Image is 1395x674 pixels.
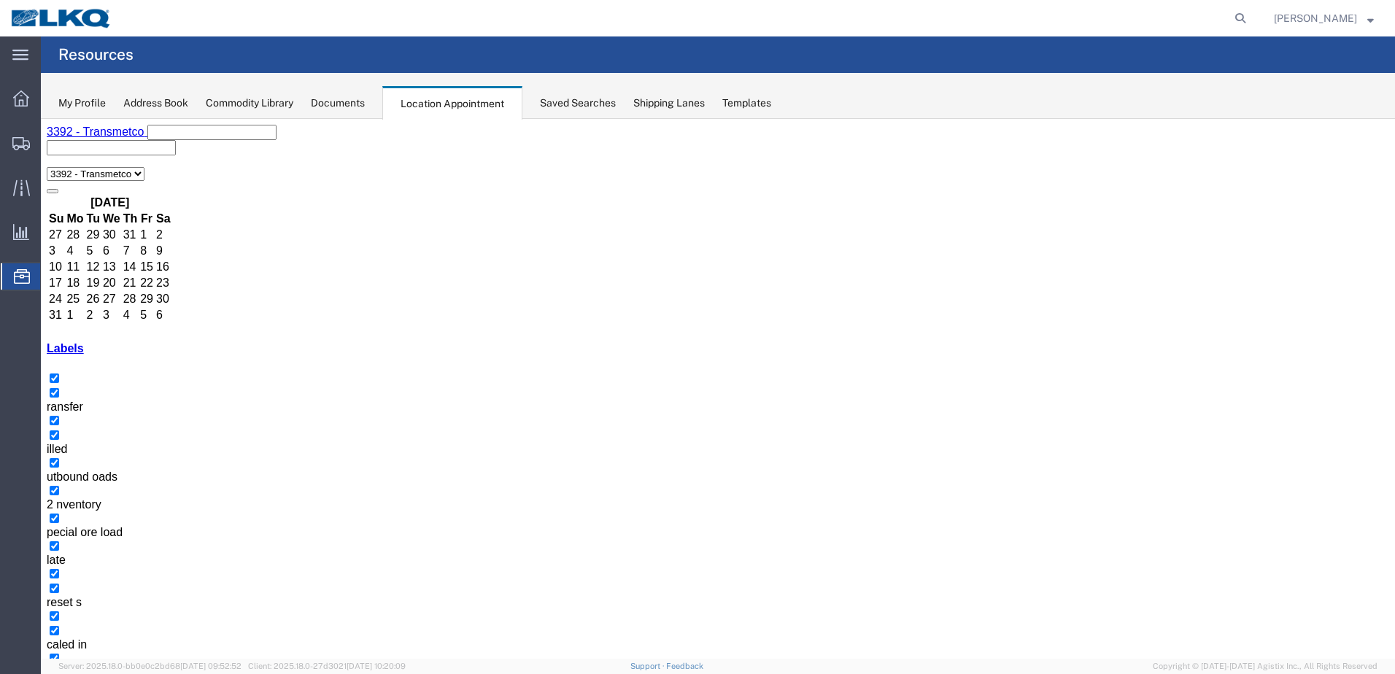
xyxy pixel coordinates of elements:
[115,189,131,204] td: 6
[41,119,1395,659] iframe: FS Legacy Container
[98,189,113,204] td: 5
[722,96,771,111] div: Templates
[45,173,60,187] td: 26
[25,157,43,171] td: 18
[45,157,60,171] td: 19
[61,157,80,171] td: 20
[82,157,98,171] td: 21
[98,157,113,171] td: 22
[61,189,80,204] td: 3
[1273,9,1375,27] button: [PERSON_NAME]
[6,223,43,236] a: Labels
[82,173,98,187] td: 28
[25,141,43,155] td: 11
[6,435,25,447] span: late
[9,465,18,474] input: reset s
[25,189,43,204] td: 1
[123,96,188,111] div: Address Book
[347,662,406,670] span: [DATE] 10:20:09
[61,125,80,139] td: 6
[206,96,293,111] div: Commodity Library
[98,125,113,139] td: 8
[45,125,60,139] td: 5
[115,141,131,155] td: 16
[180,662,241,670] span: [DATE] 09:52:52
[630,662,667,670] a: Support
[6,519,46,532] span: caled in
[311,96,365,111] div: Documents
[6,407,82,419] span: pecial ore load
[9,269,18,279] input: ransfer
[115,173,131,187] td: 30
[7,189,23,204] td: 31
[1153,660,1377,673] span: Copyright © [DATE]-[DATE] Agistix Inc., All Rights Reserved
[45,141,60,155] td: 12
[666,662,703,670] a: Feedback
[82,125,98,139] td: 7
[248,662,406,670] span: Client: 2025.18.0-27d3021
[82,141,98,155] td: 14
[58,96,106,111] div: My Profile
[115,125,131,139] td: 9
[115,157,131,171] td: 23
[61,173,80,187] td: 27
[9,311,18,321] input: illed
[45,189,60,204] td: 2
[9,339,18,349] input: utbound oads
[633,96,705,111] div: Shipping Lanes
[6,324,26,336] span: illed
[9,507,18,516] input: caled in
[7,141,23,155] td: 10
[7,173,23,187] td: 24
[6,352,77,364] span: utbound oads
[61,141,80,155] td: 13
[9,422,18,432] input: late
[540,96,616,111] div: Saved Searches
[6,477,41,489] span: reset s
[82,189,98,204] td: 4
[7,157,23,171] td: 17
[58,662,241,670] span: Server: 2025.18.0-bb0e0c2bd68
[382,86,522,120] div: Location Appointment
[9,395,18,404] input: pecial ore load
[98,173,113,187] td: 29
[98,141,113,155] td: 15
[6,282,42,294] span: ransfer
[9,367,18,376] input: 2 nventory
[58,36,134,73] h4: Resources
[6,379,61,392] span: 2 nventory
[25,173,43,187] td: 25
[10,7,112,29] img: logo
[1274,10,1357,26] span: Ryan Gledhill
